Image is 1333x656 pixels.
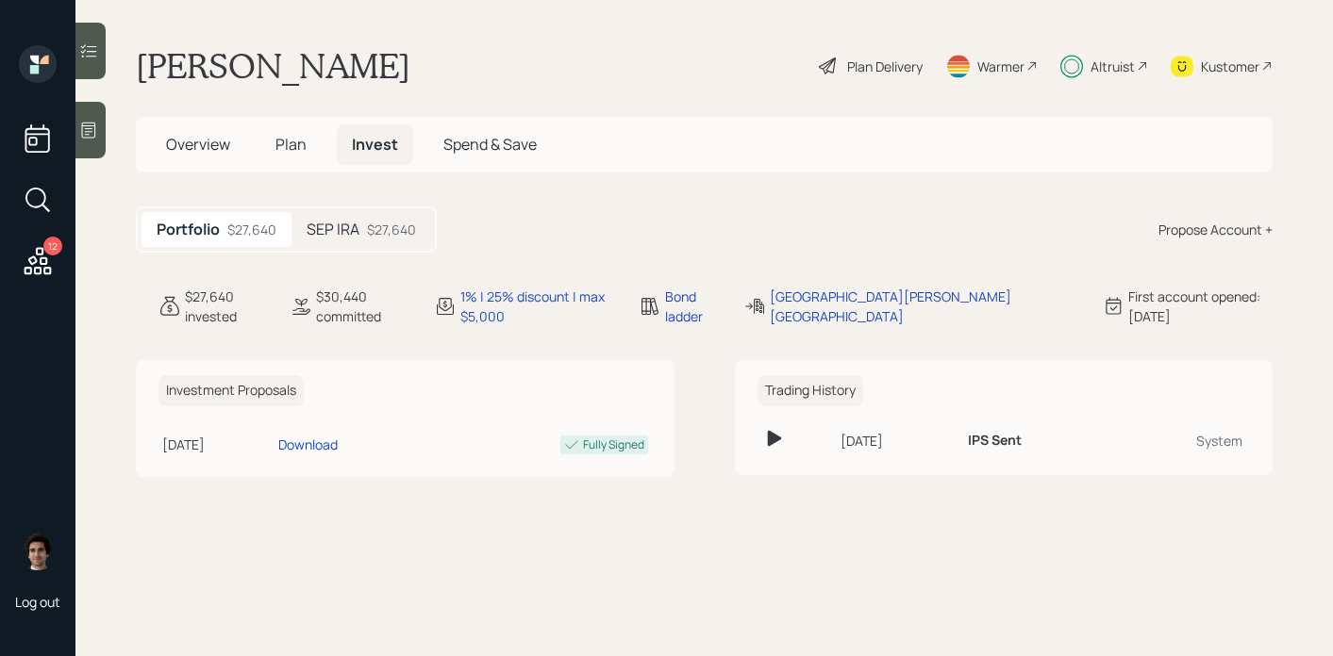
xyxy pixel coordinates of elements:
[968,433,1022,449] h6: IPS Sent
[758,375,863,406] h6: Trading History
[166,134,230,155] span: Overview
[185,287,267,326] div: $27,640 invested
[841,431,954,451] div: [DATE]
[157,221,220,238] h5: Portfolio
[158,375,304,406] h6: Investment Proposals
[460,287,616,326] div: 1% | 25% discount | max $5,000
[307,221,359,238] h5: SEP IRA
[278,435,338,454] div: Download
[43,237,62,255] div: 12
[136,45,410,87] h1: [PERSON_NAME]
[665,287,721,326] div: Bond ladder
[770,287,1079,326] div: [GEOGRAPHIC_DATA][PERSON_NAME][GEOGRAPHIC_DATA]
[15,593,60,611] div: Log out
[316,287,411,326] div: $30,440 committed
[1201,57,1259,76] div: Kustomer
[1158,220,1273,239] div: Propose Account +
[227,220,276,239] div: $27,640
[847,57,923,76] div: Plan Delivery
[1128,287,1273,326] div: First account opened: [DATE]
[1091,57,1135,76] div: Altruist
[275,134,307,155] span: Plan
[583,436,644,453] div: Fully Signed
[443,134,537,155] span: Spend & Save
[352,134,398,155] span: Invest
[162,435,271,454] div: [DATE]
[367,220,416,239] div: $27,640
[1121,431,1242,451] div: System
[19,533,57,570] img: harrison-schaefer-headshot-2.png
[977,57,1025,76] div: Warmer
